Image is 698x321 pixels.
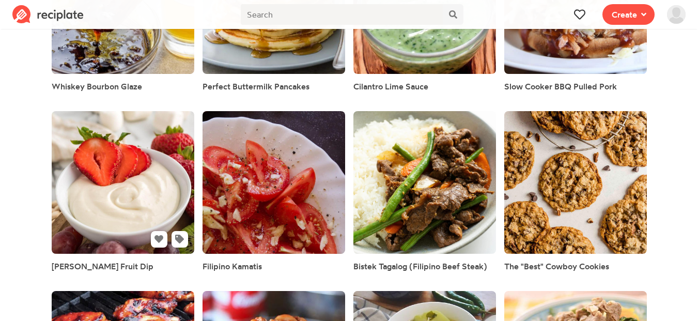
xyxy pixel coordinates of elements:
[504,81,617,91] span: Slow Cooker BBQ Pulled Pork
[353,261,487,271] span: Bistek Tagalog (Filipino Beef Steak)
[12,5,84,24] img: Reciplate
[52,80,142,93] a: Whiskey Bourbon Glaze
[504,80,617,93] a: Slow Cooker BBQ Pulled Pork
[353,260,487,272] a: Bistek Tagalog (Filipino Beef Steak)
[602,4,655,25] button: Create
[612,8,637,21] span: Create
[353,80,428,93] a: Cilantro Lime Sauce
[52,260,153,272] a: [PERSON_NAME] Fruit Dip
[667,5,686,24] img: User's avatar
[353,81,428,91] span: Cilantro Lime Sauce
[203,81,309,91] span: Perfect Buttermilk Pancakes
[52,81,142,91] span: Whiskey Bourbon Glaze
[203,80,309,93] a: Perfect Buttermilk Pancakes
[203,260,262,272] a: Filipino Kamatis
[52,261,153,271] span: [PERSON_NAME] Fruit Dip
[504,260,609,272] a: The "Best" Cowboy Cookies
[203,261,262,271] span: Filipino Kamatis
[241,4,442,25] input: Search
[504,261,609,271] span: The "Best" Cowboy Cookies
